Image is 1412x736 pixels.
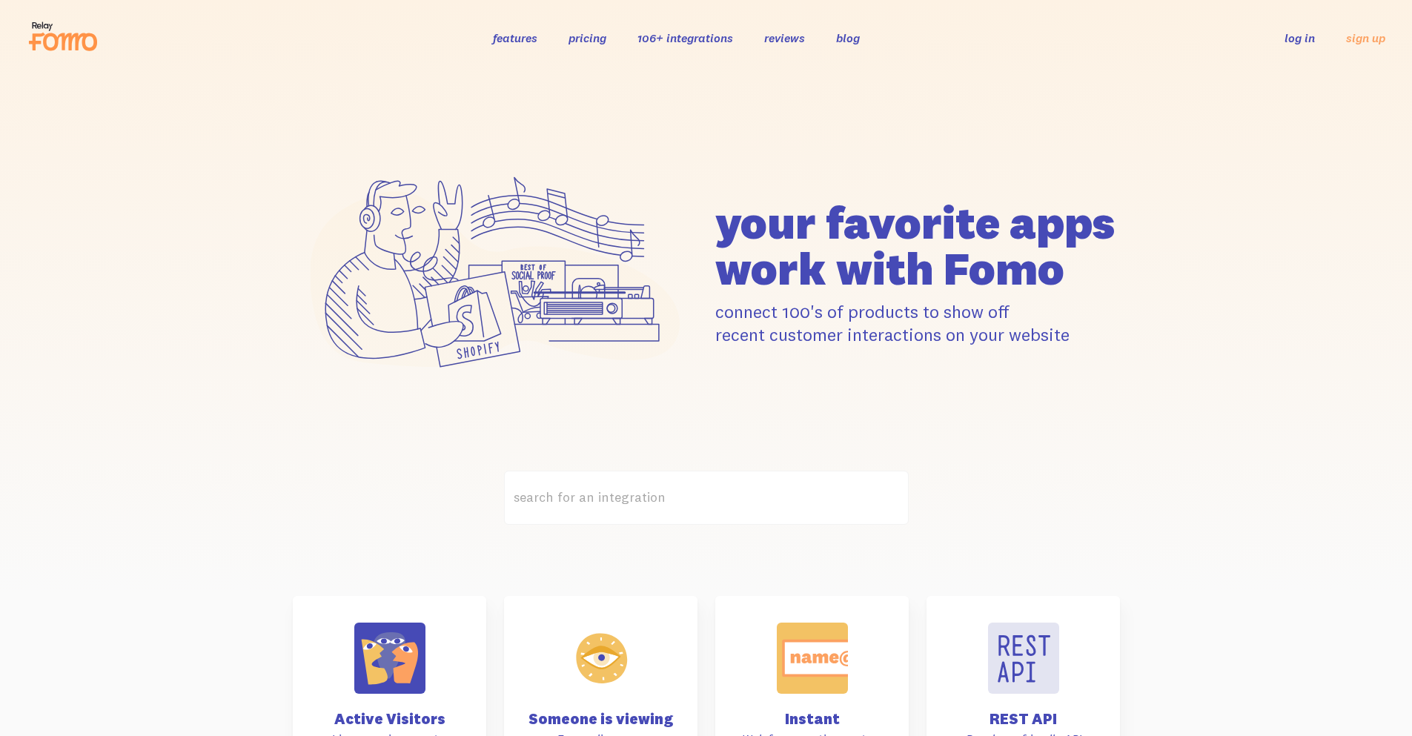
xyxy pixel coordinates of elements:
a: blog [836,30,860,45]
h4: REST API [944,712,1102,726]
label: search for an integration [504,471,909,525]
h1: your favorite apps work with Fomo [715,199,1120,291]
a: pricing [569,30,606,45]
h4: Someone is viewing [522,712,680,726]
a: sign up [1346,30,1385,46]
h4: Instant [733,712,891,726]
a: log in [1285,30,1315,45]
p: connect 100's of products to show off recent customer interactions on your website [715,300,1120,346]
h4: Active Visitors [311,712,468,726]
a: reviews [764,30,805,45]
a: features [493,30,537,45]
a: 106+ integrations [637,30,733,45]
